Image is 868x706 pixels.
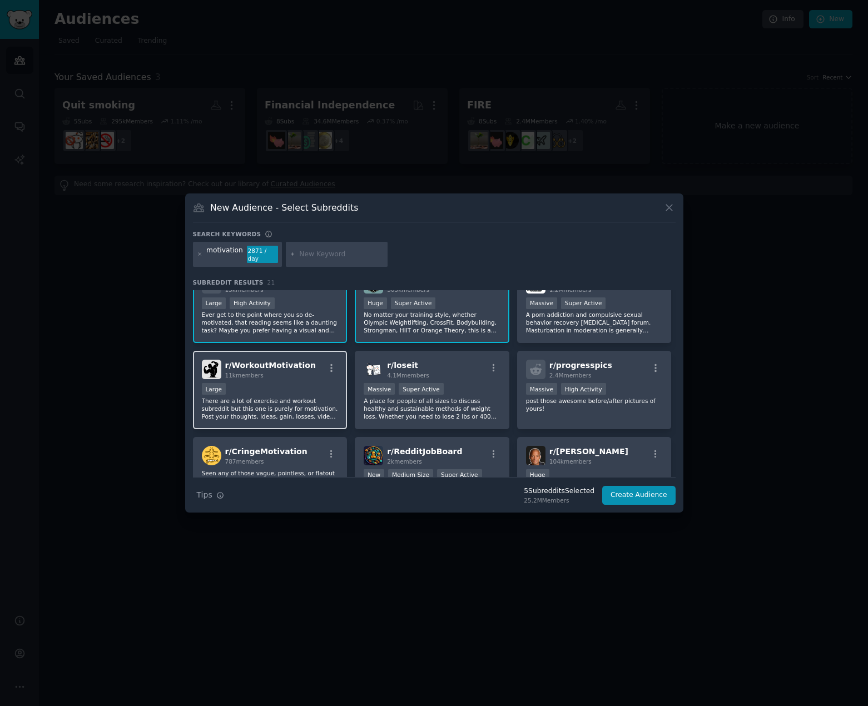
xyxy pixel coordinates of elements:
[526,469,549,481] div: Huge
[364,360,383,379] img: loseit
[202,397,339,420] p: There are a lot of exercise and workout subreddit but this one is purely for motivation. Post you...
[524,496,594,504] div: 25.2M Members
[193,279,264,286] span: Subreddit Results
[364,297,387,309] div: Huge
[549,361,612,370] span: r/ progresspics
[202,383,226,395] div: Large
[225,372,264,379] span: 11k members
[549,458,592,465] span: 104k members
[225,361,316,370] span: r/ WorkoutMotivation
[197,489,212,501] span: Tips
[387,458,422,465] span: 2k members
[388,469,433,481] div: Medium Size
[202,446,221,465] img: CringeMotivation
[526,397,663,412] p: post those awesome before/after pictures of yours!
[230,297,275,309] div: High Activity
[399,383,444,395] div: Super Active
[210,202,358,213] h3: New Audience - Select Subreddits
[391,297,436,309] div: Super Active
[526,297,557,309] div: Massive
[202,469,339,493] p: Seen any of those vague, pointless, or flatout useless "motivational" quotes lately? Post them here!
[364,469,384,481] div: New
[364,383,395,395] div: Massive
[225,447,307,456] span: r/ CringeMotivation
[561,297,606,309] div: Super Active
[526,446,545,465] img: davidgoggins
[202,297,226,309] div: Large
[526,383,557,395] div: Massive
[437,469,482,481] div: Super Active
[206,246,243,263] div: motivation
[202,360,221,379] img: WorkoutMotivation
[549,447,628,456] span: r/ [PERSON_NAME]
[247,246,278,263] div: 2871 / day
[387,447,462,456] span: r/ RedditJobBoard
[387,372,429,379] span: 4.1M members
[561,383,606,395] div: High Activity
[364,397,500,420] p: A place for people of all sizes to discuss healthy and sustainable methods of weight loss. Whethe...
[299,250,384,260] input: New Keyword
[202,311,339,334] p: Ever get to the point where you so de-motivated, that reading seems like a daunting task? Maybe y...
[267,279,275,286] span: 21
[364,311,500,334] p: No matter your training style, whether Olympic Weightlifting, CrossFit, Bodybuilding, Strongman, ...
[549,372,592,379] span: 2.4M members
[364,446,383,465] img: RedditJobBoard
[524,486,594,496] div: 5 Subreddit s Selected
[387,361,418,370] span: r/ loseit
[526,311,663,334] p: A porn addiction and compulsive sexual behavior recovery [MEDICAL_DATA] forum. Masturbation in mo...
[193,230,261,238] h3: Search keywords
[193,485,228,505] button: Tips
[225,458,264,465] span: 787 members
[602,486,676,505] button: Create Audience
